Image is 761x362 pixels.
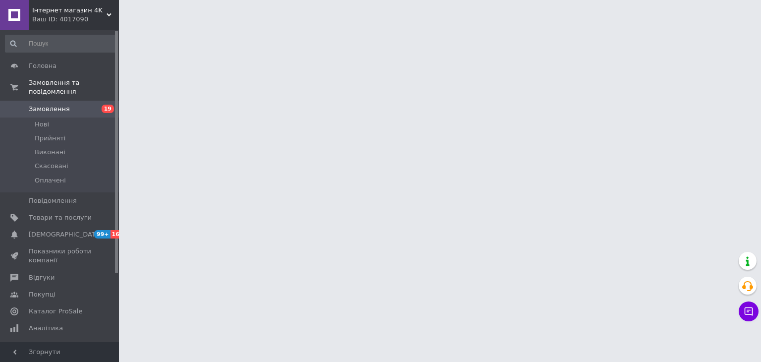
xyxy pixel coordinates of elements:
[29,105,70,114] span: Замовлення
[29,273,54,282] span: Відгуки
[29,196,77,205] span: Повідомлення
[35,148,65,157] span: Виконані
[29,213,92,222] span: Товари та послуги
[29,230,102,239] span: [DEMOGRAPHIC_DATA]
[32,15,119,24] div: Ваш ID: 4017090
[29,247,92,265] span: Показники роботи компанії
[29,290,55,299] span: Покупці
[29,341,92,359] span: Управління сайтом
[29,78,119,96] span: Замовлення та повідомлення
[35,120,49,129] span: Нові
[94,230,110,239] span: 99+
[35,134,65,143] span: Прийняті
[35,176,66,185] span: Оплачені
[5,35,117,53] input: Пошук
[739,302,759,321] button: Чат з покупцем
[110,230,122,239] span: 16
[29,61,56,70] span: Головна
[29,307,82,316] span: Каталог ProSale
[32,6,107,15] span: Інтернет магазин 4K
[102,105,114,113] span: 19
[35,162,68,171] span: Скасовані
[29,324,63,333] span: Аналітика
